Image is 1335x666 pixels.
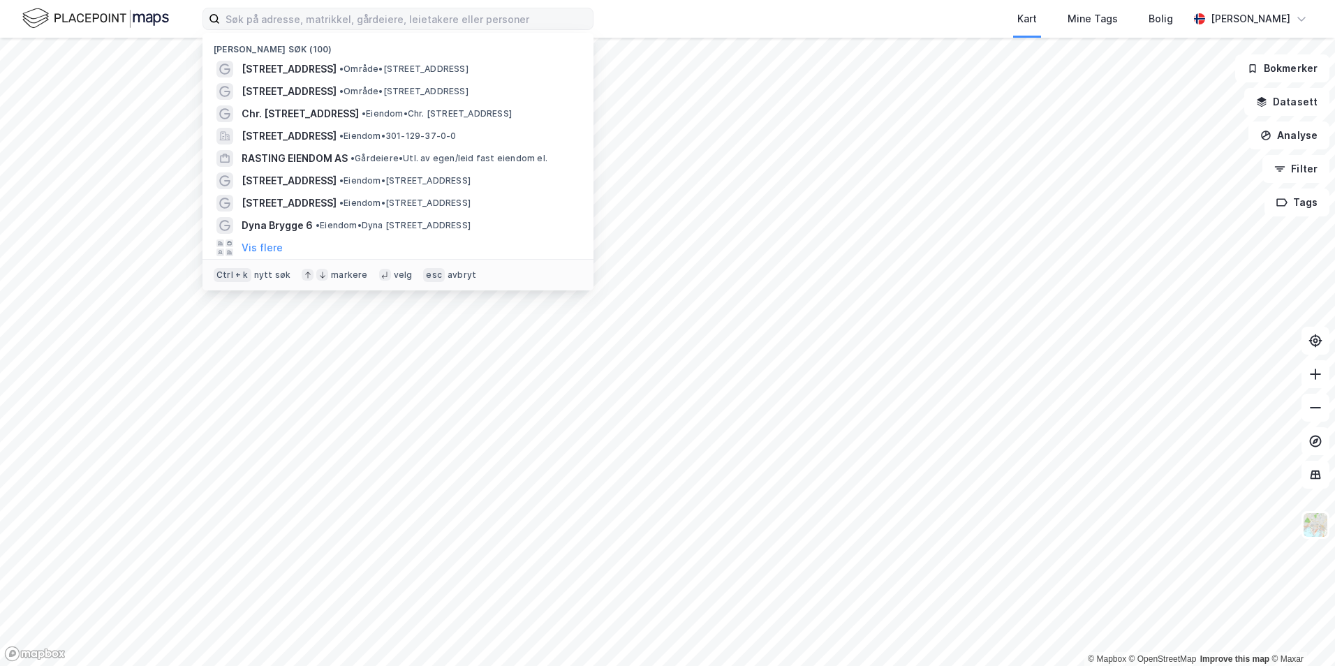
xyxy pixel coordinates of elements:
button: Bokmerker [1235,54,1329,82]
button: Analyse [1248,121,1329,149]
a: Mapbox homepage [4,646,66,662]
div: avbryt [448,269,476,281]
span: • [339,131,344,141]
span: Gårdeiere • Utl. av egen/leid fast eiendom el. [351,153,547,164]
div: Kart [1017,10,1037,27]
button: Datasett [1244,88,1329,116]
a: Improve this map [1200,654,1269,664]
div: Ctrl + k [214,268,251,282]
img: logo.f888ab2527a4732fd821a326f86c7f29.svg [22,6,169,31]
span: RASTING EIENDOM AS [242,150,348,167]
span: Chr. [STREET_ADDRESS] [242,105,359,122]
div: nytt søk [254,269,291,281]
span: Eiendom • 301-129-37-0-0 [339,131,457,142]
div: [PERSON_NAME] [1211,10,1290,27]
span: Eiendom • Dyna [STREET_ADDRESS] [316,220,471,231]
span: [STREET_ADDRESS] [242,172,337,189]
div: velg [394,269,413,281]
div: Mine Tags [1068,10,1118,27]
span: • [339,175,344,186]
span: • [339,64,344,74]
span: [STREET_ADDRESS] [242,195,337,212]
div: esc [423,268,445,282]
input: Søk på adresse, matrikkel, gårdeiere, leietakere eller personer [220,8,593,29]
a: Mapbox [1088,654,1126,664]
span: Eiendom • Chr. [STREET_ADDRESS] [362,108,512,119]
iframe: Chat Widget [1265,599,1335,666]
span: Område • [STREET_ADDRESS] [339,86,469,97]
span: • [339,86,344,96]
span: • [362,108,366,119]
span: [STREET_ADDRESS] [242,128,337,145]
button: Filter [1262,155,1329,183]
div: markere [331,269,367,281]
div: [PERSON_NAME] søk (100) [202,33,593,58]
img: Z [1302,512,1329,538]
span: Eiendom • [STREET_ADDRESS] [339,198,471,209]
div: Kontrollprogram for chat [1265,599,1335,666]
span: Eiendom • [STREET_ADDRESS] [339,175,471,186]
span: • [351,153,355,163]
div: Bolig [1149,10,1173,27]
span: • [316,220,320,230]
button: Vis flere [242,239,283,256]
span: Dyna Brygge 6 [242,217,313,234]
a: OpenStreetMap [1129,654,1197,664]
span: • [339,198,344,208]
span: [STREET_ADDRESS] [242,61,337,77]
span: [STREET_ADDRESS] [242,83,337,100]
span: Område • [STREET_ADDRESS] [339,64,469,75]
button: Tags [1264,188,1329,216]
